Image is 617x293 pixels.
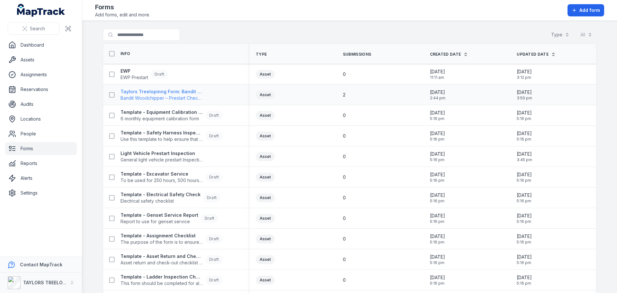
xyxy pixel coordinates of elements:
[517,151,532,157] span: [DATE]
[343,71,346,78] span: 0
[23,280,77,285] strong: TAYLORS TREELOPPING
[5,172,77,185] a: Alerts
[343,277,346,283] span: 0
[430,274,445,286] time: 03/06/2025, 5:16:59 pm
[430,178,445,183] span: 5:16 pm
[430,281,445,286] span: 5:16 pm
[121,109,203,115] strong: Template - Equipment Calibration Form
[5,68,77,81] a: Assignments
[343,215,346,222] span: 0
[430,240,445,245] span: 5:16 pm
[121,109,223,122] a: Template - Equipment Calibration Form6 monthly equipment calibration formDraft
[201,214,218,223] div: Draft
[430,116,445,121] span: 5:16 pm
[517,213,532,224] time: 03/06/2025, 5:16:59 pm
[121,260,203,266] span: Asset return and check-out checklist - for key assets.
[121,115,203,122] span: 6 monthly equipment calibration form
[430,233,445,245] time: 03/06/2025, 5:16:59 pm
[517,254,532,265] time: 03/06/2025, 5:16:59 pm
[517,89,532,101] time: 01/09/2025, 3:59:51 pm
[430,171,445,178] span: [DATE]
[430,233,445,240] span: [DATE]
[121,198,201,204] span: Electrical safety checklist
[121,130,203,136] strong: Template - Safety Harness Inspection
[517,116,532,121] span: 5:16 pm
[517,233,532,245] time: 03/06/2025, 5:16:59 pm
[121,136,203,142] span: Use this template to help ensure that your harness is in good condition before use to reduce the ...
[430,52,461,57] span: Created Date
[517,96,532,101] span: 3:59 pm
[343,174,346,180] span: 0
[343,195,346,201] span: 0
[430,89,445,96] span: [DATE]
[121,233,203,239] strong: Template - Assignment Checklist
[517,137,532,142] span: 5:16 pm
[343,112,346,119] span: 0
[576,29,596,41] button: All
[20,262,62,267] strong: Contact MapTrack
[517,192,532,204] time: 03/06/2025, 5:16:59 pm
[430,110,445,121] time: 03/06/2025, 5:16:59 pm
[205,173,223,182] div: Draft
[517,198,532,204] span: 5:16 pm
[517,171,532,183] time: 03/06/2025, 5:16:59 pm
[95,12,150,18] span: Add forms, edit and more.
[430,137,445,142] span: 5:16 pm
[121,95,203,101] span: Bandit Woodchipper – Prestart Checklist
[517,52,556,57] a: Updated Date
[343,133,346,139] span: 0
[121,177,203,184] span: To be used for 250 hours, 500 hours and 750 hours service only. (1,000 hours to be completed by d...
[121,239,203,245] span: The purpose of the form is to ensure the employee is licenced and capable in operation the asset.
[430,213,445,224] time: 03/06/2025, 5:16:59 pm
[205,276,223,285] div: Draft
[256,234,275,243] div: Asset
[256,152,275,161] div: Asset
[121,150,203,157] strong: Light Vehicle Prestart Inspection
[121,88,203,101] a: Taylors Treelopinng Form: Bandit Woodchipper – Prestart ChecklistBandit Woodchipper – Prestart Ch...
[121,191,220,204] a: Template - Electrical Safety CheckElectrical safety checklistDraft
[343,52,371,57] span: Submissions
[121,218,198,225] span: Report to use for genset service
[203,193,220,202] div: Draft
[430,96,445,101] span: 2:44 pm
[517,89,532,96] span: [DATE]
[517,69,532,80] time: 01/09/2025, 3:12:24 pm
[517,52,549,57] span: Updated Date
[256,52,267,57] span: Type
[121,253,223,266] a: Template - Asset Return and Check-out ChecklistAsset return and check-out checklist - for key ass...
[430,192,445,204] time: 03/06/2025, 5:16:59 pm
[517,274,532,281] span: [DATE]
[256,173,275,182] div: Asset
[343,92,345,98] span: 2
[430,151,445,162] time: 03/06/2025, 5:16:59 pm
[5,157,77,170] a: Reports
[430,52,468,57] a: Created Date
[121,191,201,198] strong: Template - Electrical Safety Check
[517,274,532,286] time: 03/06/2025, 5:16:59 pm
[121,130,223,142] a: Template - Safety Harness InspectionUse this template to help ensure that your harness is in good...
[517,130,532,142] time: 03/06/2025, 5:16:59 pm
[517,171,532,178] span: [DATE]
[256,70,275,79] div: Asset
[205,132,223,141] div: Draft
[430,254,445,260] span: [DATE]
[256,193,275,202] div: Asset
[121,253,203,260] strong: Template - Asset Return and Check-out Checklist
[430,219,445,224] span: 5:16 pm
[95,3,150,12] h2: Forms
[121,212,218,225] a: Template - Genset Service ReportReport to use for genset serviceDraft
[121,274,203,280] strong: Template - Ladder Inspection Checklist
[5,39,77,51] a: Dashboard
[121,74,148,81] span: EWP Prestart
[121,68,148,74] strong: EWP
[547,29,574,41] button: Type
[430,213,445,219] span: [DATE]
[205,255,223,264] div: Draft
[430,89,445,101] time: 28/08/2025, 2:44:53 pm
[517,254,532,260] span: [DATE]
[517,178,532,183] span: 5:16 pm
[579,7,600,14] span: Add form
[517,75,532,80] span: 3:12 pm
[430,274,445,281] span: [DATE]
[430,110,445,116] span: [DATE]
